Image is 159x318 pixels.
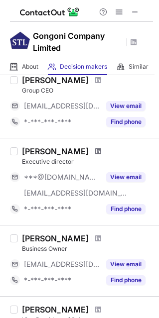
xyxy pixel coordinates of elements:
span: Decision makers [60,63,107,71]
div: [PERSON_NAME] [22,146,89,156]
img: b44bad5d6a37b33840db7b5b0b142e3c [10,30,30,50]
button: Reveal Button [106,101,146,111]
span: [EMAIL_ADDRESS][DOMAIN_NAME] [24,189,128,198]
img: ContactOut v5.3.10 [20,6,80,18]
span: [EMAIL_ADDRESS][DOMAIN_NAME] [24,102,100,110]
div: Executive director [22,157,153,166]
button: Reveal Button [106,117,146,127]
button: Reveal Button [106,275,146,285]
span: Similar [129,63,149,71]
div: Business Owner [22,244,153,253]
div: [PERSON_NAME] [22,233,89,243]
button: Reveal Button [106,172,146,182]
span: [EMAIL_ADDRESS][DOMAIN_NAME] [24,260,100,269]
button: Reveal Button [106,204,146,214]
div: Group CEO [22,86,153,95]
div: [PERSON_NAME] [22,75,89,85]
span: ***@[DOMAIN_NAME] [24,173,100,182]
h1: Gongoni Company Limited [33,30,123,54]
div: [PERSON_NAME] [22,305,89,315]
button: Reveal Button [106,259,146,269]
span: About [22,63,38,71]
